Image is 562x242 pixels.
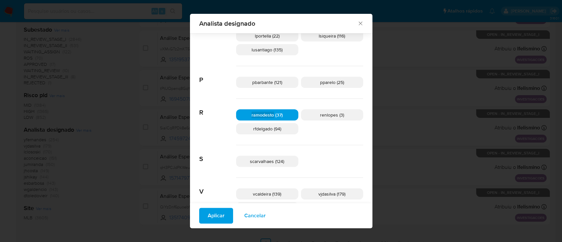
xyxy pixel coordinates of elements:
div: pbarbante (121) [236,77,298,88]
span: scarvalhaes (124) [250,158,284,165]
span: ramodesto (37) [252,112,283,118]
span: V [199,178,236,196]
span: Cancelar [244,208,266,223]
span: Aplicar [208,208,225,223]
div: lusantiago (135) [236,44,298,55]
span: vjdasilva (179) [318,191,345,197]
span: vcaldeira (139) [253,191,281,197]
span: R [199,99,236,117]
div: ramodesto (37) [236,109,298,121]
div: vjdasilva (179) [301,188,363,200]
span: lsiqueira (116) [319,33,345,39]
div: pparelo (25) [301,77,363,88]
div: vcaldeira (139) [236,188,298,200]
div: vsantiago (93) [236,202,298,213]
span: P [199,66,236,84]
span: Analista designado [199,20,358,27]
span: renlopes (3) [320,112,344,118]
button: Fechar [357,20,363,26]
div: lsiqueira (116) [301,30,363,41]
div: rfdelgado (94) [236,123,298,134]
span: rfdelgado (94) [253,125,281,132]
span: lportella (22) [255,33,280,39]
div: lportella (22) [236,30,298,41]
button: Cancelar [236,208,274,224]
span: pbarbante (121) [252,79,282,86]
span: S [199,145,236,163]
button: Aplicar [199,208,233,224]
div: renlopes (3) [301,109,363,121]
span: lusantiago (135) [252,46,282,53]
div: scarvalhaes (124) [236,156,298,167]
span: pparelo (25) [320,79,344,86]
